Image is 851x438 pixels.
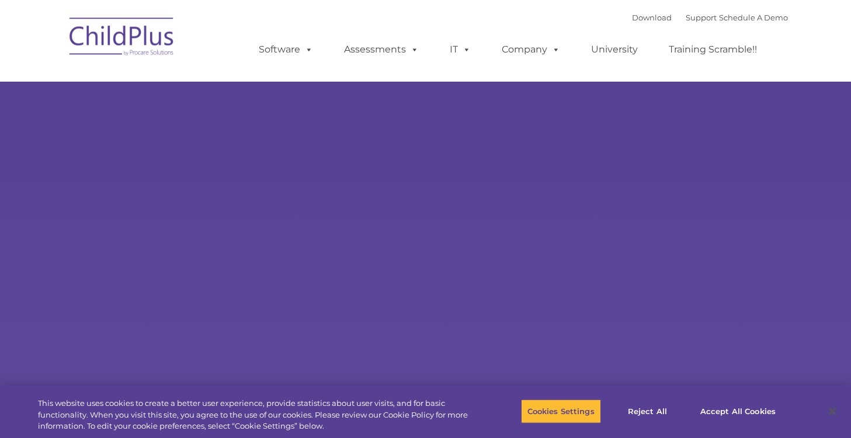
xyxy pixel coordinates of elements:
button: Reject All [611,399,684,423]
a: Software [247,38,325,61]
button: Accept All Cookies [694,399,782,423]
a: Company [490,38,572,61]
a: Schedule A Demo [719,13,788,22]
button: Cookies Settings [521,399,601,423]
a: IT [438,38,482,61]
font: | [632,13,788,22]
a: University [579,38,649,61]
a: Support [686,13,717,22]
img: ChildPlus by Procare Solutions [64,9,180,68]
a: Download [632,13,672,22]
a: Assessments [332,38,430,61]
button: Close [819,398,845,424]
div: This website uses cookies to create a better user experience, provide statistics about user visit... [38,398,468,432]
a: Training Scramble!! [657,38,769,61]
